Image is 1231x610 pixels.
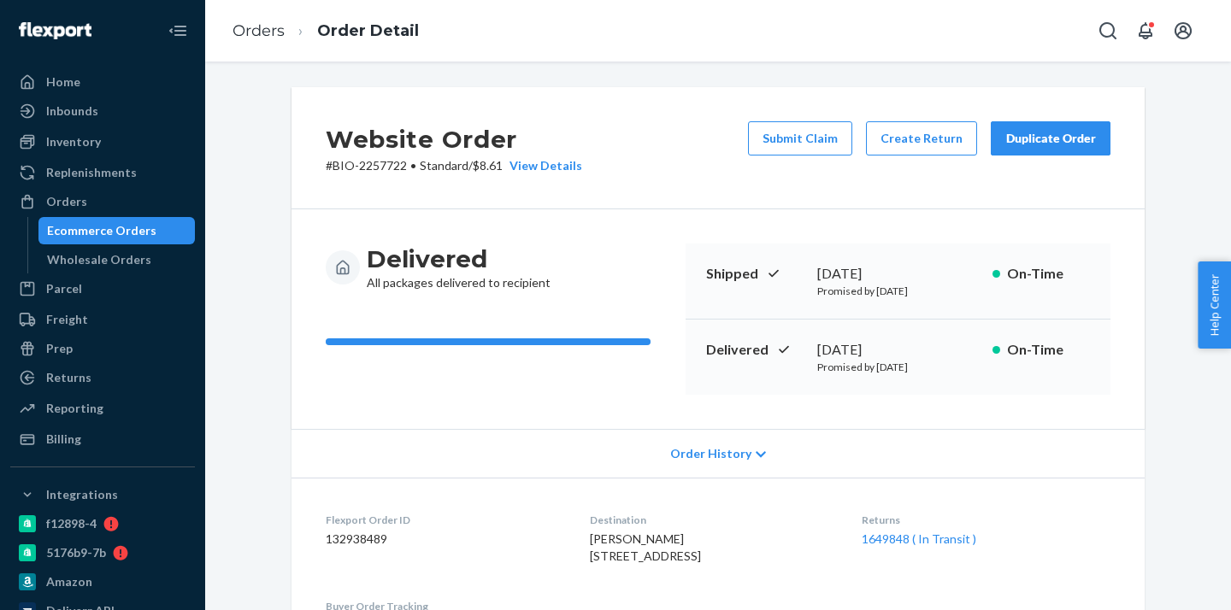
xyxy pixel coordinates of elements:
span: Order History [670,445,751,462]
button: Submit Claim [748,121,852,155]
div: Integrations [46,486,118,503]
p: Shipped [706,264,804,284]
div: Wholesale Orders [47,251,151,268]
div: Orders [46,193,87,210]
div: f12898-4 [46,515,97,532]
div: 5176b9-7b [46,544,106,561]
a: 1649848 ( In Transit ) [862,531,976,546]
div: Inventory [46,133,101,150]
div: [DATE] [817,264,979,284]
div: Home [46,73,80,91]
div: All packages delivered to recipient [367,243,551,291]
a: 5176b9-7b [10,539,195,566]
div: Duplicate Order [1005,130,1096,147]
div: Returns [46,369,91,386]
a: Reporting [10,395,195,422]
a: Order Detail [317,21,419,40]
p: On-Time [1007,264,1090,284]
a: Inventory [10,128,195,155]
a: f12898-4 [10,510,195,537]
button: Create Return [866,121,977,155]
span: [PERSON_NAME] [STREET_ADDRESS] [590,531,701,563]
ol: breadcrumbs [219,6,433,56]
div: Ecommerce Orders [47,222,156,239]
p: Promised by [DATE] [817,284,979,298]
p: # BIO-2257722 / $8.61 [326,157,582,174]
a: Returns [10,364,195,391]
a: Prep [10,335,195,362]
a: Freight [10,306,195,333]
button: View Details [503,157,582,174]
dt: Returns [862,513,1110,527]
button: Open Search Box [1091,14,1125,48]
p: Promised by [DATE] [817,360,979,374]
div: Prep [46,340,73,357]
a: Billing [10,425,195,453]
a: Orders [233,21,285,40]
button: Open account menu [1166,14,1200,48]
h3: Delivered [367,243,551,274]
button: Integrations [10,481,195,508]
dd: 132938489 [326,531,562,548]
h2: Website Order [326,121,582,157]
div: Reporting [46,400,103,417]
a: Amazon [10,568,195,595]
button: Duplicate Order [991,121,1110,155]
a: Replenishments [10,159,195,186]
button: Close Navigation [161,14,195,48]
img: Flexport logo [19,22,91,39]
a: Wholesale Orders [38,246,196,273]
span: • [410,158,416,173]
button: Help Center [1198,261,1231,349]
a: Home [10,68,195,96]
p: Delivered [706,340,804,360]
div: [DATE] [817,340,979,360]
div: Parcel [46,280,82,297]
div: Amazon [46,573,92,590]
a: Orders [10,188,195,215]
div: Replenishments [46,164,137,181]
a: Inbounds [10,97,195,125]
a: Ecommerce Orders [38,217,196,244]
dt: Destination [590,513,835,527]
span: Standard [420,158,468,173]
button: Open notifications [1128,14,1163,48]
a: Parcel [10,275,195,302]
div: Freight [46,311,88,328]
div: Billing [46,431,81,448]
p: On-Time [1007,340,1090,360]
div: Inbounds [46,103,98,120]
dt: Flexport Order ID [326,513,562,527]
